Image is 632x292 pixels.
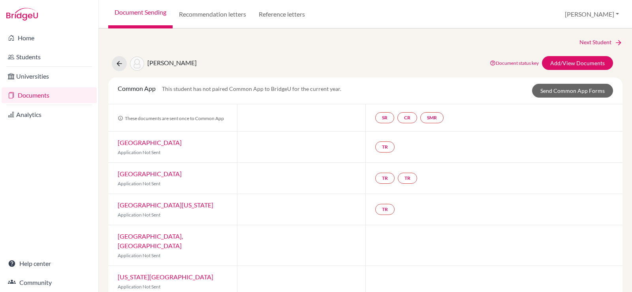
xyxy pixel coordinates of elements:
[2,49,97,65] a: Students
[2,68,97,84] a: Universities
[375,112,394,123] a: SR
[2,256,97,271] a: Help center
[397,112,417,123] a: CR
[118,284,160,290] span: Application Not Sent
[561,7,623,22] button: [PERSON_NAME]
[532,84,613,98] a: Send Common App Forms
[147,59,197,66] span: [PERSON_NAME]
[2,87,97,103] a: Documents
[6,8,38,21] img: Bridge-U
[118,181,160,187] span: Application Not Sent
[2,275,97,290] a: Community
[118,149,160,155] span: Application Not Sent
[2,30,97,46] a: Home
[118,170,182,177] a: [GEOGRAPHIC_DATA]
[375,173,395,184] a: TR
[375,141,395,153] a: TR
[118,201,213,209] a: [GEOGRAPHIC_DATA][US_STATE]
[118,115,224,121] span: These documents are sent once to Common App
[118,252,160,258] span: Application Not Sent
[118,139,182,146] a: [GEOGRAPHIC_DATA]
[542,56,613,70] a: Add/View Documents
[2,107,97,122] a: Analytics
[118,232,183,249] a: [GEOGRAPHIC_DATA], [GEOGRAPHIC_DATA]
[398,173,417,184] a: TR
[118,273,213,281] a: [US_STATE][GEOGRAPHIC_DATA]
[579,38,623,47] a: Next Student
[118,212,160,218] span: Application Not Sent
[375,204,395,215] a: TR
[490,60,539,66] a: Document status key
[118,85,156,92] span: Common App
[420,112,444,123] a: SMR
[162,85,341,92] span: This student has not paired Common App to BridgeU for the current year.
